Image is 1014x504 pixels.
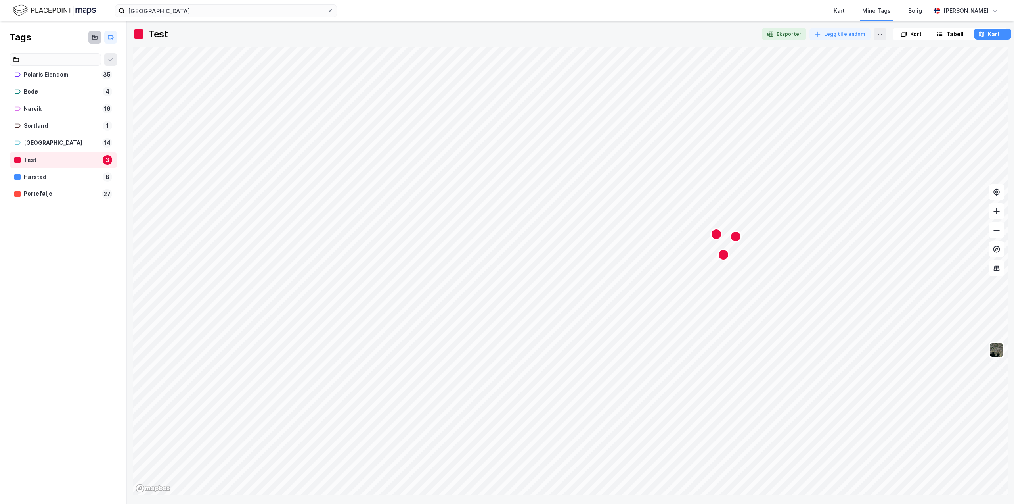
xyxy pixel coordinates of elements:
div: Sortland [24,121,99,131]
div: Kort [910,29,922,39]
div: Map marker [710,228,722,240]
div: Map marker [730,231,742,242]
img: 9k= [989,342,1004,358]
div: Kart [834,6,845,15]
div: Kontrollprogram for chat [974,466,1014,504]
div: Bodø [24,87,99,97]
a: Bodø4 [10,84,117,100]
a: Mapbox homepage [136,484,170,493]
div: Map marker [717,249,729,261]
a: Polaris Eiendom35 [10,67,117,83]
img: logo.f888ab2527a4732fd821a326f86c7f29.svg [13,4,96,17]
div: Tabell [946,29,964,39]
div: Portefølje [24,189,99,199]
div: 4 [103,87,112,96]
a: Sortland1 [10,118,117,134]
div: 16 [102,104,112,113]
div: Polaris Eiendom [24,70,98,80]
a: Harstad8 [10,169,117,185]
div: 1 [103,121,112,131]
div: 27 [102,189,112,199]
input: Søk på adresse, matrikkel, gårdeiere, leietakere eller personer [125,5,327,17]
div: Mine Tags [862,6,891,15]
canvas: Map [133,47,1008,495]
div: [GEOGRAPHIC_DATA] [24,138,99,148]
div: 14 [102,138,112,148]
div: Tags [10,31,31,44]
div: Narvik [24,104,99,114]
div: Test [24,155,99,165]
div: [PERSON_NAME] [943,6,989,15]
button: Eksporter [762,28,806,40]
iframe: Chat Widget [974,466,1014,504]
div: 35 [101,70,112,79]
div: Test [148,28,168,40]
div: 3 [103,155,112,165]
a: Portefølje27 [10,186,117,202]
div: Harstad [24,172,99,182]
a: [GEOGRAPHIC_DATA]14 [10,135,117,151]
a: Narvik16 [10,101,117,117]
div: 8 [103,172,112,182]
div: Bolig [908,6,922,15]
a: Test3 [10,152,117,168]
button: Legg til eiendom [809,28,871,40]
div: Kart [988,29,1000,39]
